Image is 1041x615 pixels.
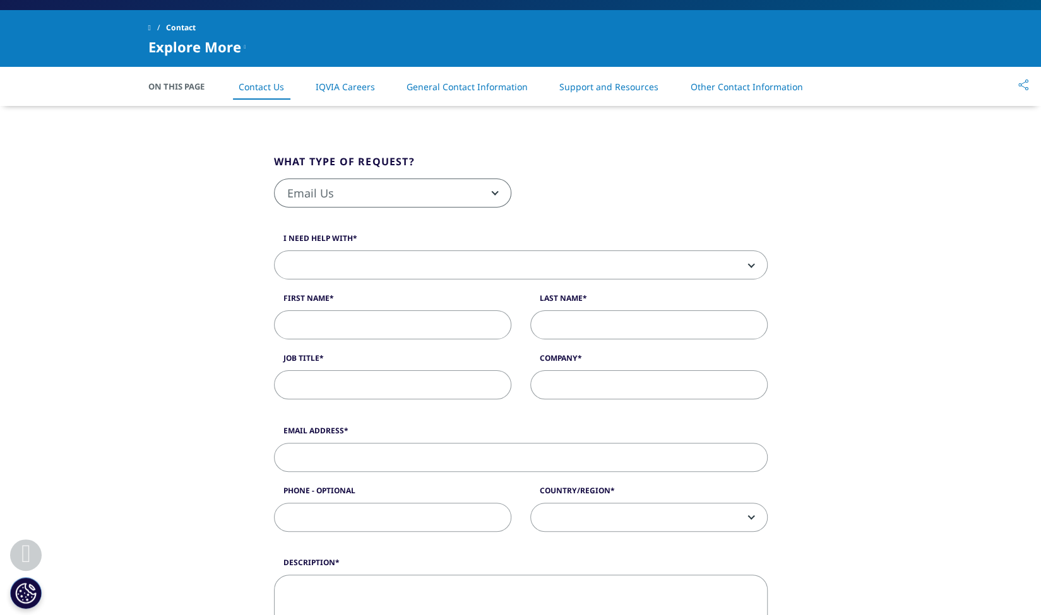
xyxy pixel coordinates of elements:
a: Contact Us [239,81,284,93]
a: IQVIA Careers [316,81,375,93]
span: On This Page [148,80,218,93]
label: Description [274,557,768,575]
a: Other Contact Information [690,81,802,93]
label: Job Title [274,353,511,370]
span: Email Us [274,179,511,208]
span: Contact [166,16,196,39]
span: Explore More [148,39,241,54]
legend: What type of request? [274,154,415,179]
button: Cookie Settings [10,577,42,609]
a: Support and Resources [559,81,658,93]
label: Company [530,353,768,370]
label: I need help with [274,233,768,250]
label: Country/Region [530,485,768,503]
span: Email Us [275,179,511,208]
a: General Contact Information [407,81,528,93]
label: Last Name [530,293,768,310]
label: Phone - Optional [274,485,511,503]
label: Email Address [274,425,768,443]
label: First Name [274,293,511,310]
